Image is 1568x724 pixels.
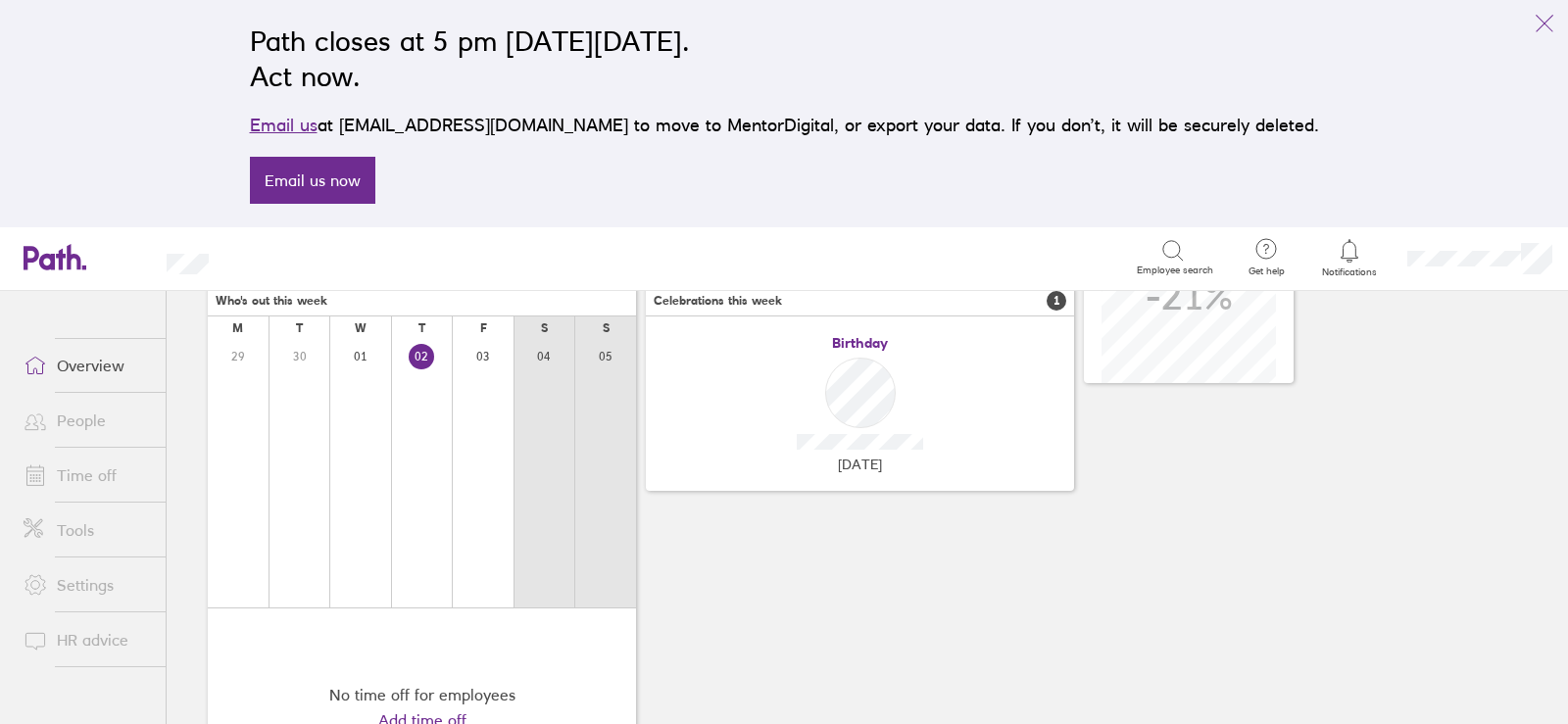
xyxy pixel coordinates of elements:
a: Notifications [1318,237,1382,278]
a: Overview [8,346,166,385]
span: Notifications [1318,266,1382,278]
div: W [355,321,367,335]
div: No time off for employees [329,686,515,703]
div: M [232,321,243,335]
a: People [8,401,166,440]
div: S [541,321,548,335]
a: HR advice [8,620,166,659]
a: Tools [8,510,166,550]
span: Celebrations this week [654,294,782,308]
span: Birthday [832,335,888,351]
div: T [418,321,425,335]
span: [DATE] [838,457,882,472]
a: Email us [250,115,318,135]
span: Who's out this week [216,294,327,308]
p: at [EMAIL_ADDRESS][DOMAIN_NAME] to move to MentorDigital, or export your data. If you don’t, it w... [250,112,1319,139]
div: S [603,321,610,335]
div: F [480,321,487,335]
span: Get help [1235,265,1298,277]
a: Settings [8,565,166,604]
a: Time off [8,456,166,495]
h2: Path closes at 5 pm [DATE][DATE]. Act now. [250,24,1319,94]
div: T [296,321,303,335]
span: 1 [1047,291,1066,311]
div: Search [262,248,312,265]
a: Email us now [250,157,375,204]
span: Employee search [1137,265,1213,276]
